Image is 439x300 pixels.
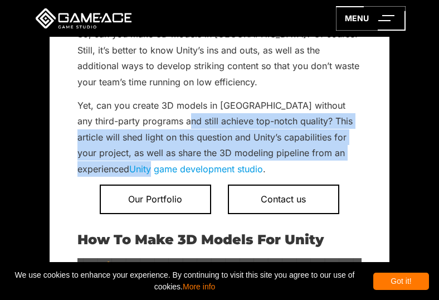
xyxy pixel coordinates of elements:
p: Yet, can you create 3D models in [GEOGRAPHIC_DATA] without any third-party programs and still ach... [77,98,362,177]
p: So, can you make 3D models in [GEOGRAPHIC_DATA]? Of course. Still, it’s better to know Unity’s in... [77,26,362,90]
span: We use cookies to enhance your experience. By continuing to visit this site you agree to our use ... [10,267,359,296]
a: Unity game development studio [129,163,263,175]
a: Contact us [228,185,339,214]
div: Got it! [373,273,429,290]
a: Our Portfolio [100,185,211,214]
h2: How To Make 3D Models For Unity [77,233,362,247]
a: More info [183,282,215,291]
